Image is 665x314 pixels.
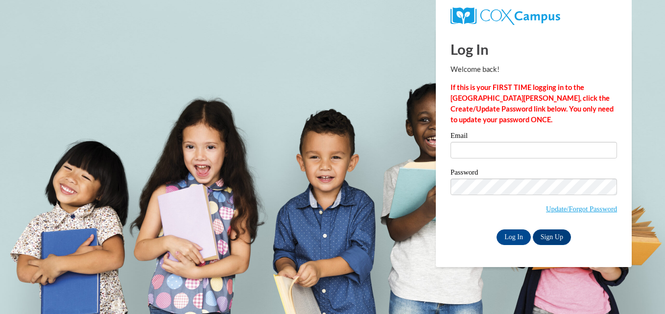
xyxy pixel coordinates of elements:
[451,7,617,25] a: COX Campus
[451,39,617,59] h1: Log In
[451,64,617,75] p: Welcome back!
[451,83,614,124] strong: If this is your FIRST TIME logging in to the [GEOGRAPHIC_DATA][PERSON_NAME], click the Create/Upd...
[451,7,560,25] img: COX Campus
[533,229,571,245] a: Sign Up
[451,132,617,142] label: Email
[546,205,617,213] a: Update/Forgot Password
[497,229,531,245] input: Log In
[451,169,617,179] label: Password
